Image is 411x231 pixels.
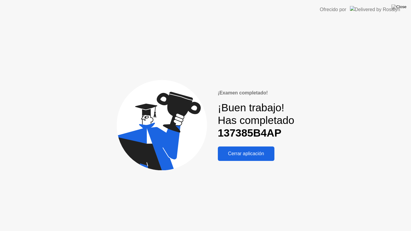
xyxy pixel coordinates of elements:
[218,146,274,161] button: Cerrar aplicación
[320,6,346,13] div: Ofrecido por
[218,127,281,139] b: 137385B4AP
[218,89,294,97] div: ¡Examen completado!
[391,5,406,9] img: Close
[218,101,294,140] div: ¡Buen trabajo! Has completado
[220,151,273,156] div: Cerrar aplicación
[350,6,400,13] img: Delivered by Rosalyn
